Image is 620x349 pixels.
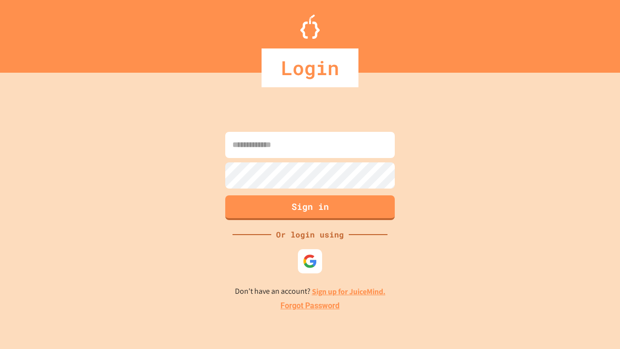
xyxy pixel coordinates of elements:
[303,254,317,269] img: google-icon.svg
[300,15,320,39] img: Logo.svg
[280,300,340,312] a: Forgot Password
[312,286,386,297] a: Sign up for JuiceMind.
[225,195,395,220] button: Sign in
[235,286,386,298] p: Don't have an account?
[271,229,349,240] div: Or login using
[262,48,358,87] div: Login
